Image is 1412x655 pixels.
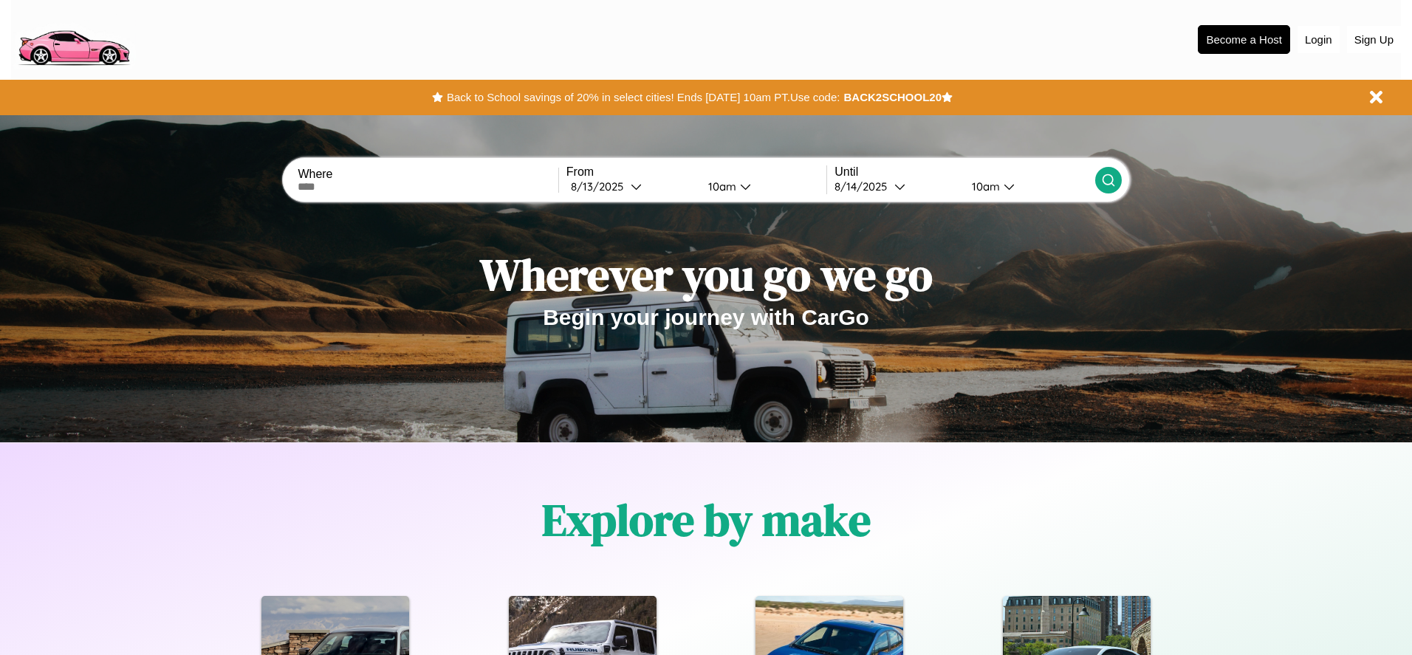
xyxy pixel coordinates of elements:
button: Back to School savings of 20% in select cities! Ends [DATE] 10am PT.Use code: [443,87,843,108]
label: Where [298,168,558,181]
button: Login [1298,26,1340,53]
img: logo [11,7,136,69]
button: 10am [960,179,1094,194]
div: 8 / 13 / 2025 [571,179,631,193]
div: 10am [701,179,740,193]
button: Become a Host [1198,25,1290,54]
div: 10am [964,179,1004,193]
label: Until [834,165,1094,179]
h1: Explore by make [542,490,871,550]
button: 10am [696,179,826,194]
button: 8/13/2025 [566,179,696,194]
div: 8 / 14 / 2025 [834,179,894,193]
b: BACK2SCHOOL20 [843,91,942,103]
label: From [566,165,826,179]
button: Sign Up [1347,26,1401,53]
